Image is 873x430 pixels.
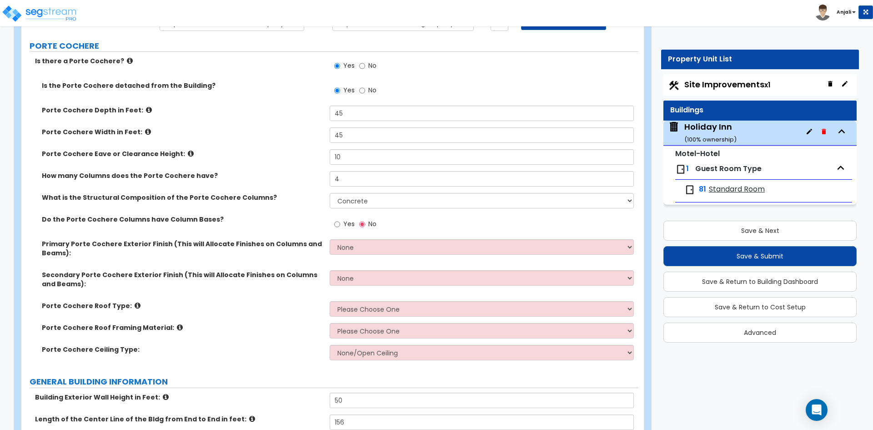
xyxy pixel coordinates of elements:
span: Yes [343,86,355,95]
label: Secondary Porte Cochere Exterior Finish (This will Allocate Finishes on Columns and Beams): [42,270,323,288]
div: Open Intercom Messenger [806,399,828,421]
label: How many Columns does the Porte Cochere have? [42,171,323,180]
div: Buildings [670,105,850,116]
i: click for more info! [146,106,152,113]
input: Yes [334,86,340,96]
label: Length of the Center Line of the Bldg from End to End in feet: [35,415,323,424]
label: Porte Cochere Eave or Clearance Height: [42,149,323,158]
img: door.png [675,164,686,175]
span: Yes [343,219,355,228]
small: Motel-Hotel [675,148,720,159]
label: Porte Cochere Ceiling Type: [42,345,323,354]
small: x1 [764,80,770,90]
div: Holiday Inn [684,121,737,144]
small: ( 100 % ownership) [684,135,737,144]
i: click for more info! [249,415,255,422]
input: Yes [334,61,340,71]
i: click for more info! [145,128,151,135]
button: Save & Next [663,221,857,241]
span: No [368,61,376,70]
span: Holiday Inn [668,121,737,144]
label: Porte Cochere Roof Framing Material: [42,323,323,332]
i: click for more info! [177,324,183,331]
span: No [368,86,376,95]
button: Save & Submit [663,246,857,266]
label: What is the Structural Composition of the Porte Cochere Columns? [42,193,323,202]
div: Property Unit List [668,54,852,65]
button: Save & Return to Building Dashboard [663,272,857,292]
img: logo_pro_r.png [1,5,79,23]
label: Do the Porte Cochere Columns have Column Bases? [42,215,323,224]
span: Site Improvements [684,79,770,90]
span: Guest Room Type [695,163,762,174]
label: Is the Porte Cochere detached from the Building? [42,81,323,90]
span: 1 [686,163,689,174]
img: Construction.png [668,80,680,91]
input: No [359,219,365,229]
i: click for more info! [135,302,140,309]
img: building.svg [668,121,680,133]
label: Building Exterior Wall Height in Feet: [35,393,323,402]
label: Porte Cochere Width in Feet: [42,127,323,137]
span: No [368,219,376,228]
label: Primary Porte Cochere Exterior Finish (This will Allocate Finishes on Columns and Beams): [42,239,323,258]
label: Porte Cochere Depth in Feet: [42,106,323,115]
label: Porte Cochere Roof Type: [42,301,323,310]
img: avatar.png [815,5,831,20]
input: Yes [334,219,340,229]
input: No [359,61,365,71]
span: 81 [699,184,706,195]
i: click for more info! [188,150,194,157]
button: Advanced [663,323,857,343]
label: Is there a Porte Cochere? [35,56,323,66]
span: Yes [343,61,355,70]
input: No [359,86,365,96]
span: Standard Room [709,184,765,195]
label: GENERAL BUILDING INFORMATION [30,376,638,388]
span: Download Takeoff Guide [526,19,595,27]
i: click for more info! [163,394,169,400]
i: click for more info! [127,57,133,64]
b: Anjali [837,9,851,15]
img: door.png [684,184,695,195]
button: Save & Return to Cost Setup [663,297,857,317]
label: PORTE COCHERE [30,40,638,52]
